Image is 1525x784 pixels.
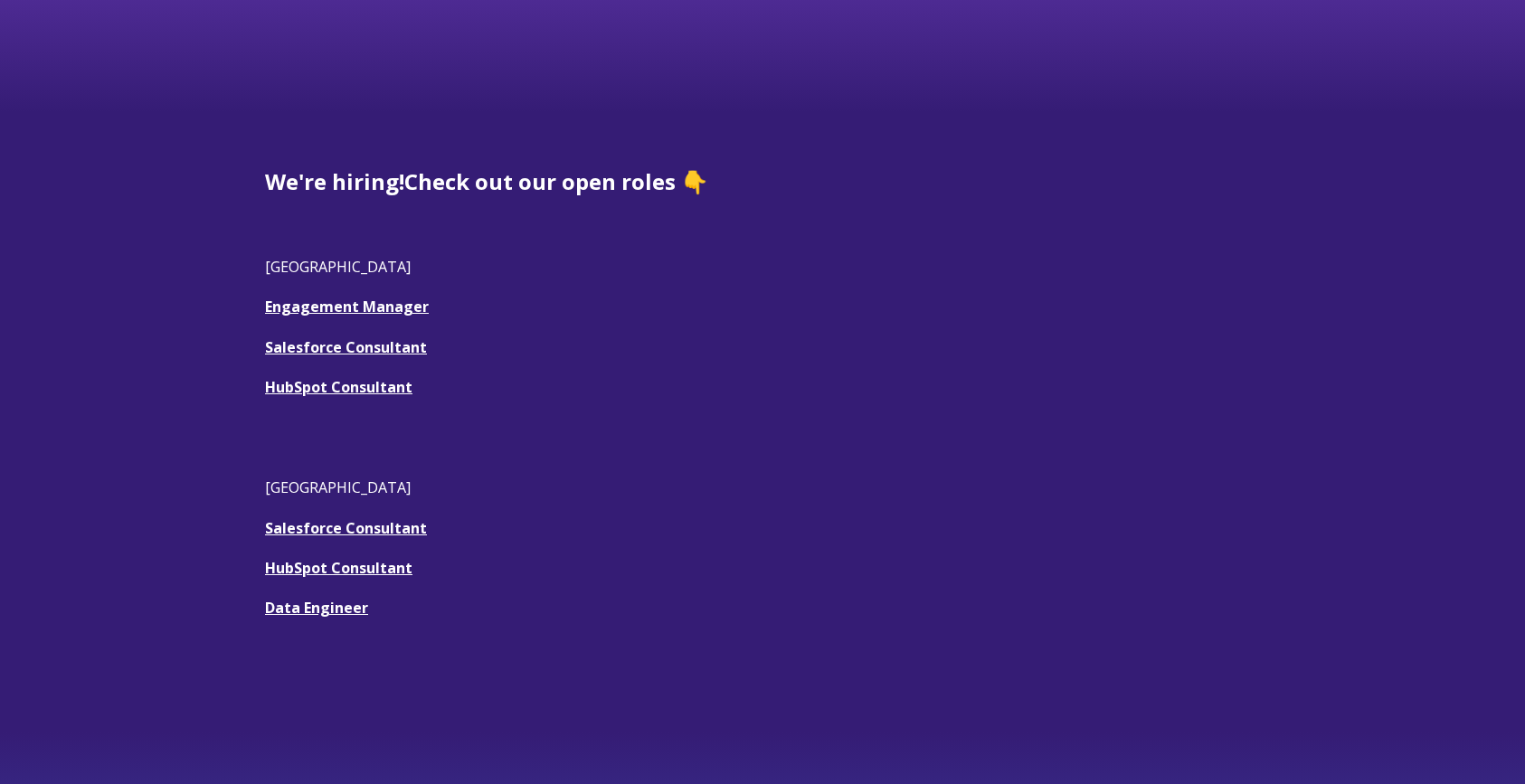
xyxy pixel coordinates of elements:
a: Engagement Manager [265,297,429,316]
a: HubSpot Consultant [265,377,412,397]
span: [GEOGRAPHIC_DATA] [265,477,411,497]
span: Check out our open roles 👇 [404,166,708,196]
a: Salesforce Consultant [265,518,427,538]
a: Salesforce Consultant [265,337,427,357]
span: We're hiring! [265,166,404,196]
span: [GEOGRAPHIC_DATA] [265,257,411,277]
a: Data Engineer [265,598,368,618]
a: HubSpot Consultant [265,558,412,578]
